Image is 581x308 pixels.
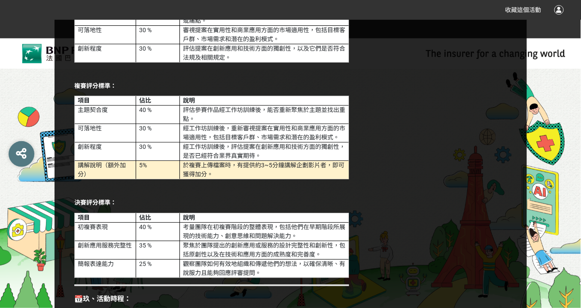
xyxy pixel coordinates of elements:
td: 聚焦於團隊提出的創新應用或服務的設計完整性和創新性，包括原創性以及在技術和應用方面的成熟度和完善度。 [179,241,349,259]
td: 講解說明（額外加分） [75,161,136,179]
td: 30 % [136,142,179,161]
span: 收藏這個活動 [505,6,541,13]
td: 於複賽上傳檔案時，有提供約3~5分鐘講解企劃影片者，即可獲得加分。 [179,161,349,179]
td: 初複賽表現 [75,222,136,241]
td: 可落地性 [75,26,136,44]
strong: 說明 [183,214,195,221]
strong: 複賽評分標準： [74,82,116,89]
td: 創新程度 [75,44,136,63]
td: 經工作坊訓練後，評估提案在創新應用和技術方面的獨創性，是否已經符合業界真實期待。 [179,142,349,161]
strong: 項目 [78,214,90,221]
td: 5% [136,161,179,179]
td: 可落地性 [75,124,136,142]
td: 35 % [136,241,179,259]
td: 評估參賽作品經工作坊訓練後，能否重新聚焦於主題並找出重點。 [179,106,349,124]
td: 觀察團隊如何有效地組織和傳遞他們的想法，以確保清晰、有說服力且能夠回應評審提問。 [179,259,349,278]
td: 主題契合度 [75,106,136,124]
strong: 📆玖、活動時程： [74,295,131,303]
strong: 決賽評分標準： [74,199,116,206]
td: 25 % [136,259,179,278]
td: 30 % [136,124,179,142]
td: 簡報表達能力 [75,259,136,278]
td: 審視提案在實用性和商業應用方面的市場適用性，包括目標客戶群、市場需求和潛在的盈利模式。 [179,26,349,44]
td: 40 % [136,222,179,241]
strong: 佔比 [139,97,151,104]
td: 創新程度 [75,142,136,161]
td: 考量團隊在初複賽階段的整體表現，包括他們在早期階段所展現的技術能力、創意思維和問題解決能力。 [179,222,349,241]
strong: 說明 [183,97,195,104]
td: 30 % [136,44,179,63]
strong: 項目 [78,97,90,104]
td: 經工作坊訓練後，重新審視提案在實用性和商業應用方面的市場適用性，包括目標客戶群、市場需求和潛在的盈利模式。 [179,124,349,142]
strong: 佔比 [139,214,151,221]
td: 創新應用服務完整性 [75,241,136,259]
td: 40 % [136,106,179,124]
td: 30 % [136,26,179,44]
td: 評估提案在創新應用和技術方面的獨創性，以及它們是否符合法規及相關規定。 [179,44,349,63]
